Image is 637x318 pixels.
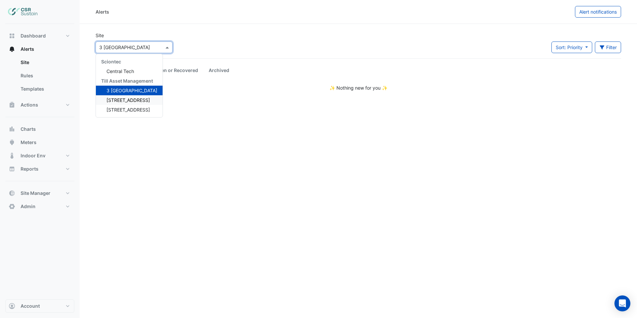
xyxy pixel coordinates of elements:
span: Dashboard [21,33,46,39]
a: Archived [203,64,235,76]
app-icon: Meters [9,139,15,146]
span: Central Tech [106,68,134,74]
ng-dropdown-panel: Options list [96,54,163,118]
span: Admin [21,203,35,210]
app-icon: Indoor Env [9,152,15,159]
span: Sort: Priority [556,44,583,50]
span: Alerts [21,46,34,52]
button: Admin [5,200,74,213]
app-icon: Alerts [9,46,15,52]
div: ✨ Nothing new for you ✨ [96,84,621,91]
button: Filter [595,41,621,53]
a: Templates [15,82,74,96]
button: Alerts [5,42,74,56]
app-icon: Charts [9,126,15,132]
span: Sciontec [101,59,121,64]
span: Meters [21,139,36,146]
div: Alerts [96,8,109,15]
label: Site [96,32,104,39]
a: Seen or Recovered [150,64,203,76]
app-icon: Admin [9,203,15,210]
div: Alerts [5,56,74,98]
span: Reports [21,166,38,172]
button: Account [5,299,74,313]
span: Account [21,303,40,309]
button: Reports [5,162,74,176]
span: Alert notifications [579,9,617,15]
button: Sort: Priority [551,41,592,53]
button: Actions [5,98,74,112]
button: Alert notifications [575,6,621,18]
button: Site Manager [5,187,74,200]
button: Charts [5,122,74,136]
app-icon: Reports [9,166,15,172]
button: Meters [5,136,74,149]
span: Till Asset Management [101,78,153,84]
span: 3 [GEOGRAPHIC_DATA] [106,88,157,93]
a: Rules [15,69,74,82]
span: Charts [21,126,36,132]
img: Company Logo [8,5,38,19]
a: Site [15,56,74,69]
button: Dashboard [5,29,74,42]
div: Open Intercom Messenger [614,295,630,311]
span: [STREET_ADDRESS] [106,107,150,113]
span: Actions [21,102,38,108]
span: Site Manager [21,190,50,197]
app-icon: Actions [9,102,15,108]
span: [STREET_ADDRESS] [106,97,150,103]
app-icon: Site Manager [9,190,15,197]
span: Indoor Env [21,152,45,159]
app-icon: Dashboard [9,33,15,39]
button: Indoor Env [5,149,74,162]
